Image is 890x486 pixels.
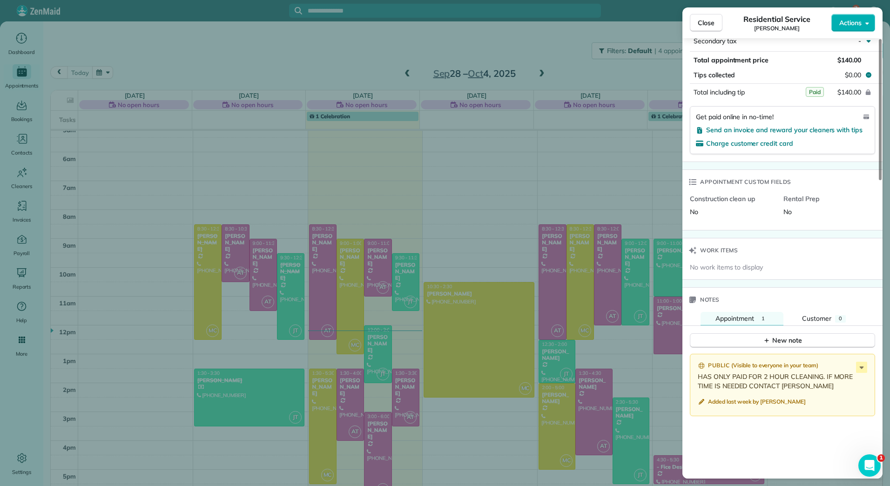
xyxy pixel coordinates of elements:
[708,361,729,370] span: Public
[698,18,715,27] span: Close
[839,18,862,27] span: Actions
[694,88,745,96] span: Total including tip
[694,37,736,45] span: Secondary tax
[743,13,810,25] span: Residential Service
[845,70,861,80] span: $0.00
[715,314,754,323] span: Appointment
[806,87,824,97] span: Paid
[802,314,831,323] span: Customer
[839,315,842,322] span: 0
[698,372,869,391] p: HAS ONLY PAID FOR 2 HOUR CLEANING. IF MORE TIME IS NEEDED CONTACT [PERSON_NAME]
[837,56,861,64] span: $140.00
[858,37,861,45] span: -
[837,88,861,96] span: $140.00
[706,139,793,148] span: Charge customer credit card
[763,336,802,345] div: New note
[700,246,738,255] span: Work items
[690,68,875,81] button: Tips collected$0.00
[690,263,763,272] span: No work items to display
[696,112,774,121] span: Get paid online in no-time!
[877,454,885,462] span: 1
[700,177,791,187] span: Appointment custom fields
[700,295,720,304] span: Notes
[731,362,818,370] span: ( Visible to everyone in your team )
[781,86,869,99] button: $140.00
[762,315,765,322] span: 1
[690,333,875,348] button: New note
[754,25,800,32] span: [PERSON_NAME]
[694,70,735,80] span: Tips collected
[690,14,722,32] button: Close
[783,208,792,216] span: No
[708,398,806,405] span: Added last week by [PERSON_NAME]
[690,208,698,216] span: No
[698,398,806,407] button: Added last week by [PERSON_NAME]
[690,194,776,203] span: Construction clean up
[858,454,881,477] iframe: Intercom live chat
[706,126,863,134] span: Send an invoice and reward your cleaners with tips
[783,194,870,203] span: Rental Prep
[694,56,769,64] span: Total appointment price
